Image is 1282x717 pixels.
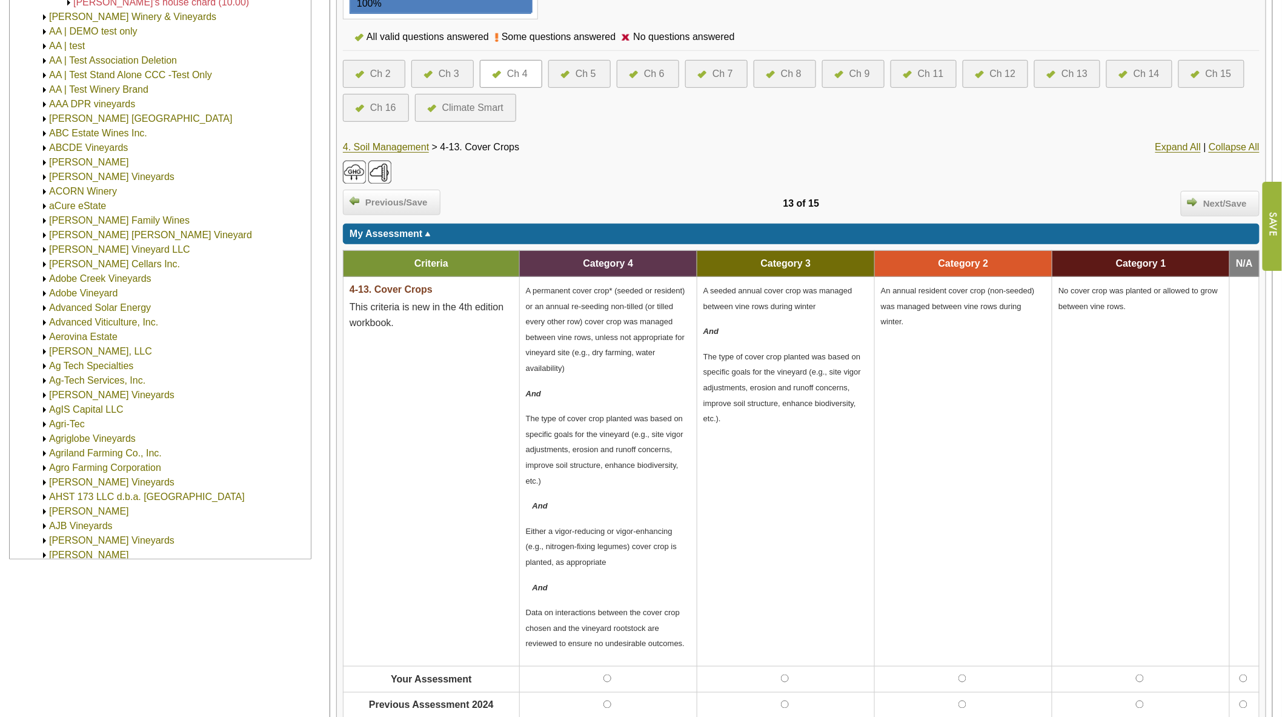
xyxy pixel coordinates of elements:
[40,275,49,284] img: Expand Adobe Creek Vineyards
[495,33,499,42] img: icon-some-questions-answered.png
[835,67,872,81] a: Ch 9
[40,115,49,124] img: Expand Abbondanza Vintners Square
[630,30,740,44] div: No questions answered
[370,67,391,81] div: Ch 2
[49,230,252,240] a: [PERSON_NAME] [PERSON_NAME] Vineyard
[439,67,459,81] div: Ch 3
[428,105,436,112] img: icon-all-questions-answered.png
[40,42,49,51] img: Expand AA | test
[49,419,85,429] a: Agri-Tec
[49,506,129,516] a: [PERSON_NAME]
[49,12,216,22] a: [PERSON_NAME] Winery & Vineyards
[1155,142,1201,153] a: Expand All
[40,551,49,560] img: Expand Alberti Vineyard
[356,101,396,115] a: Ch 16
[766,71,775,78] img: icon-all-questions-answered.png
[49,128,147,138] a: ABC Estate Wines Inc.
[40,187,49,196] img: Expand ACORN Winery
[414,258,448,268] span: Criteria
[40,362,49,371] img: Expand Ag Tech Specialties
[1058,286,1218,311] span: No cover crop was planted or allowed to grow between vine rows.
[350,299,513,330] p: This criteria is new in the 4th edition workbook.
[698,71,706,78] img: icon-all-questions-answered.png
[49,433,136,444] a: Agriglobe Vineyards
[1262,182,1282,271] input: Submit
[49,462,161,473] a: Agro Farming Corporation
[40,435,49,444] img: Expand Agriglobe Vineyards
[1134,67,1160,81] div: Ch 14
[40,144,49,153] img: Expand ABCDE Vineyards
[49,404,124,415] a: AgIS Capital LLC
[49,273,151,284] a: Adobe Creek Vineyards
[49,26,138,36] a: AA | DEMO test only
[526,389,541,398] em: And
[1206,67,1232,81] div: Ch 15
[49,113,233,124] a: [PERSON_NAME] [GEOGRAPHIC_DATA]
[40,216,49,225] img: Expand Adair Family Wines
[40,56,49,65] img: Expand AA | Test Association Deletion
[49,535,174,545] a: [PERSON_NAME] Vineyards
[533,583,548,592] em: And
[49,346,152,356] a: [PERSON_NAME], LLC
[703,286,852,311] span: A seeded annual cover crop was managed between vine rows during winter
[49,55,177,65] a: AA | Test Association Deletion
[49,375,145,385] a: Ag-Tech Services, Inc.
[1230,251,1260,277] td: N/A
[343,190,440,215] a: Previous/Save
[918,67,944,81] div: Ch 11
[369,700,494,710] span: Previous Assessment 2024
[343,142,429,153] a: 4. Soil Management
[712,67,733,81] div: Ch 7
[440,142,520,152] span: 4-13. Cover Crops
[40,71,49,80] img: Expand AA | Test Stand Alone CCC -Test Only
[40,27,49,36] img: Expand AA | DEMO test only
[990,67,1016,81] div: Ch 12
[507,67,528,81] div: Ch 4
[903,67,944,81] a: Ch 11
[703,352,861,423] span: The type of cover crop planted was based on specific goals for the vineyard (e.g., site vigor adj...
[881,286,1035,326] span: An annual resident cover crop (non-seeded) was managed between vine rows during winter.
[903,71,912,78] img: icon-all-questions-answered.png
[49,201,106,211] a: aCure eState
[350,284,433,295] span: 4-13. Cover Crops
[1119,67,1160,81] a: Ch 14
[428,101,503,115] a: Climate Smart
[356,105,364,112] img: icon-all-questions-answered.png
[1191,71,1200,78] img: icon-all-questions-answered.png
[849,67,870,81] div: Ch 9
[40,536,49,545] img: Expand Alan Foppiano Vineyards
[40,347,49,356] img: Expand AF VINES, LLC
[49,492,245,502] a: AHST 173 LLC d.b.a. [GEOGRAPHIC_DATA]
[561,71,570,78] img: icon-all-questions-answered.png
[1047,67,1088,81] a: Ch 13
[40,100,49,109] img: Expand AAA DPR vineyards
[1181,191,1260,216] a: Next/Save
[49,288,118,298] a: Adobe Vineyard
[40,333,49,342] img: Expand Aerovina Estate
[49,259,180,269] a: [PERSON_NAME] Cellars Inc.
[40,449,49,458] img: Expand Agriland Farming Co., Inc.
[49,142,128,153] a: ABCDE Vineyards
[835,71,843,78] img: icon-all-questions-answered.png
[49,172,174,182] a: [PERSON_NAME] Vineyards
[350,196,359,205] img: arrow_left.png
[49,41,85,51] a: AA | test
[40,289,49,298] img: Expand Adobe Vineyard
[40,478,49,487] img: Expand Ahlstrand Vineyards
[425,232,431,236] img: sort_arrow_up.gif
[49,477,174,487] a: [PERSON_NAME] Vineyards
[1047,71,1055,78] img: icon-all-questions-answered.png
[1191,67,1232,81] a: Ch 15
[370,101,396,115] div: Ch 16
[533,501,548,510] em: And
[442,101,503,115] div: Climate Smart
[343,161,366,184] img: 1-ClimateSmartSWPIcon38x38.png
[1209,142,1260,153] a: Collapse All
[629,71,638,78] img: icon-all-questions-answered.png
[40,85,49,95] img: Expand AA | Test Winery Brand
[49,157,129,167] a: [PERSON_NAME]
[561,67,598,81] a: Ch 5
[49,521,113,531] a: AJB Vineyards
[875,251,1052,277] td: Category 2
[526,286,685,373] span: A permanent cover crop* (seeded or resident) or an annual re-seeding non-tilled (or tilled every ...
